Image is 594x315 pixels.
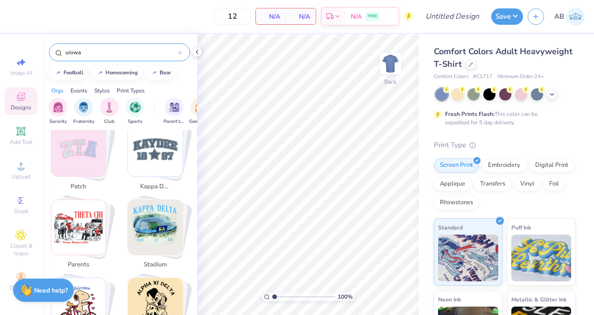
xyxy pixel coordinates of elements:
img: Fraternity Image [78,102,89,113]
div: Foil [543,177,565,191]
span: stadium [140,260,170,270]
button: filter button [189,98,211,125]
img: Aidan Bettinardi [566,7,585,26]
button: Save [491,8,523,25]
div: filter for Sorority [49,98,67,125]
div: Applique [434,177,471,191]
strong: Fresh Prints Flash: [445,110,495,118]
img: trend_line.gif [96,70,104,76]
input: Untitled Design [418,7,487,26]
input: Try "Alpha" [64,48,178,57]
button: bear [145,66,175,80]
span: Metallic & Glitter Ink [511,294,566,304]
div: bear [160,70,171,75]
span: Designs [11,104,31,111]
span: Upload [12,173,30,180]
button: Stack Card Button stadium [122,200,194,273]
div: Embroidery [482,158,526,172]
div: Orgs [51,86,64,95]
button: Stack Card Button kappa delta [122,122,194,195]
div: Print Types [117,86,145,95]
span: Greek [14,208,28,215]
a: AB [554,7,585,26]
span: Standard [438,222,463,232]
img: trend_line.gif [150,70,158,76]
button: filter button [126,98,144,125]
img: Puff Ink [511,235,572,281]
div: This color can be expedited for 5 day delivery. [445,110,560,127]
button: filter button [100,98,119,125]
button: Stack Card Button patch [45,122,118,195]
span: Add Text [10,138,32,146]
div: Events [71,86,87,95]
img: patch [51,122,106,177]
span: AB [554,11,564,22]
img: parents [51,200,106,255]
button: filter button [49,98,67,125]
div: Transfers [474,177,511,191]
img: Parent's Weekend Image [169,102,180,113]
span: Minimum Order: 24 + [497,73,544,81]
img: kappa delta [128,122,183,177]
div: filter for Sports [126,98,144,125]
button: football [49,66,88,80]
span: Club [104,118,114,125]
span: Parent's Weekend [163,118,185,125]
span: N/A [351,12,362,21]
button: filter button [163,98,185,125]
span: 100 % [338,293,353,301]
span: patch [63,182,93,192]
div: Vinyl [514,177,540,191]
div: filter for Parent's Weekend [163,98,185,125]
span: Fraternity [73,118,94,125]
div: filter for Club [100,98,119,125]
img: Back [381,54,400,73]
button: homecoming [91,66,142,80]
img: Sorority Image [53,102,64,113]
button: Stack Card Button parents [45,200,118,273]
div: filter for Fraternity [73,98,94,125]
span: Comfort Colors Adult Heavyweight T-Shirt [434,46,573,70]
span: Game Day [189,118,211,125]
div: Screen Print [434,158,479,172]
span: N/A [262,12,280,21]
div: Rhinestones [434,196,479,210]
span: parents [63,260,93,270]
div: Digital Print [529,158,574,172]
span: kappa delta [140,182,170,192]
span: Clipart & logos [5,242,37,257]
img: trend_line.gif [54,70,62,76]
button: filter button [73,98,94,125]
img: Standard [438,235,498,281]
input: – – [214,8,251,25]
span: Neon Ink [438,294,461,304]
img: stadium [128,200,183,255]
div: filter for Game Day [189,98,211,125]
img: Club Image [104,102,114,113]
img: Sports Image [130,102,141,113]
div: Back [384,78,396,86]
div: Styles [94,86,110,95]
span: # C1717 [473,73,493,81]
span: Puff Ink [511,222,531,232]
div: football [64,70,84,75]
span: FREE [368,13,377,20]
span: Sports [128,118,142,125]
span: N/A [291,12,310,21]
div: Print Type [434,140,575,150]
strong: Need help? [34,286,68,295]
span: Image AI [10,69,32,77]
img: Game Day Image [195,102,205,113]
div: homecoming [106,70,138,75]
span: Comfort Colors [434,73,468,81]
span: Sorority [49,118,67,125]
span: Decorate [10,284,32,292]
